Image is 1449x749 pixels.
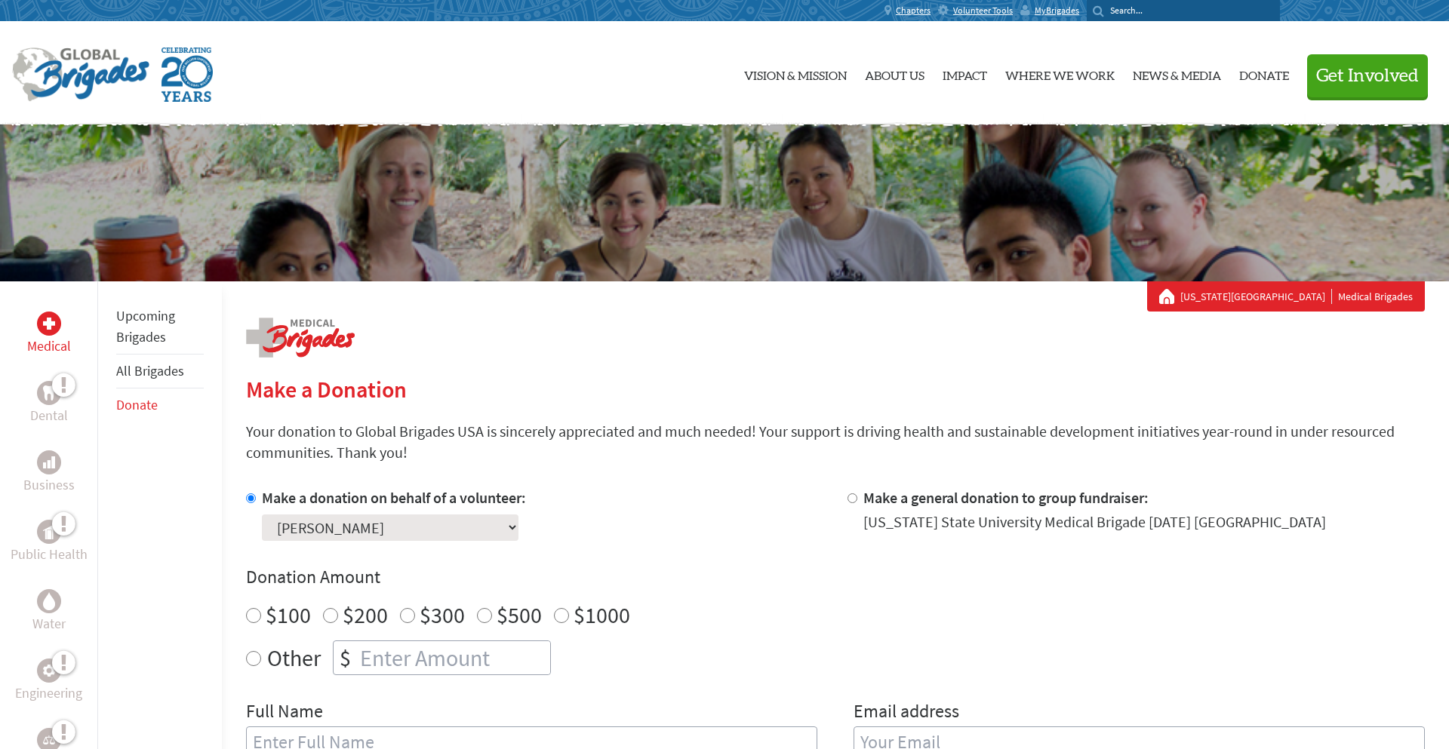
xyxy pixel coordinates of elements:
[27,336,71,357] p: Medical
[37,312,61,336] div: Medical
[43,456,55,468] img: Business
[854,699,959,726] label: Email address
[1159,289,1413,304] div: Medical Brigades
[420,600,465,629] label: $300
[32,613,66,634] p: Water
[23,450,75,496] a: BusinessBusiness
[267,640,321,675] label: Other
[43,665,55,677] img: Engineering
[1133,34,1221,112] a: News & Media
[1316,67,1419,85] span: Get Involved
[266,600,311,629] label: $100
[865,34,924,112] a: About Us
[334,641,357,674] div: $
[116,307,175,345] a: Upcoming Brigades
[343,600,388,629] label: $200
[896,5,931,17] span: Chapters
[1307,54,1428,97] button: Get Involved
[357,641,550,674] input: Enter Amount
[246,318,355,358] img: logo-medical.png
[43,318,55,330] img: Medical
[943,34,987,112] a: Impact
[953,5,1013,17] span: Volunteer Tools
[27,312,71,357] a: MedicalMedical
[23,474,75,496] p: Business
[246,699,323,726] label: Full Name
[15,658,82,704] a: EngineeringEngineering
[744,34,847,112] a: Vision & Mission
[15,683,82,704] p: Engineering
[43,385,55,400] img: Dental
[246,376,1425,403] h2: Make a Donation
[863,511,1326,533] div: [US_STATE] State University Medical Brigade [DATE] [GEOGRAPHIC_DATA]
[262,488,526,507] label: Make a donation on behalf of a volunteer:
[574,600,630,629] label: $1000
[37,658,61,683] div: Engineering
[497,600,542,629] label: $500
[30,405,68,426] p: Dental
[37,450,61,474] div: Business
[37,520,61,544] div: Public Health
[37,589,61,613] div: Water
[863,488,1149,507] label: Make a general donation to group fundraiser:
[116,299,204,355] li: Upcoming Brigades
[1239,34,1289,112] a: Donate
[162,48,213,102] img: Global Brigades Celebrating 20 Years
[1005,34,1115,112] a: Where We Work
[30,381,68,426] a: DentalDental
[246,565,1425,589] h4: Donation Amount
[116,355,204,388] li: All Brigades
[1035,5,1079,17] span: MyBrigades
[11,520,88,565] a: Public HealthPublic Health
[1110,5,1274,16] input: Search...
[1180,289,1332,304] a: [US_STATE][GEOGRAPHIC_DATA]
[246,421,1425,463] p: Your donation to Global Brigades USA is sincerely appreciated and much needed! Your support is dr...
[37,381,61,405] div: Dental
[43,735,55,744] img: Legal Empowerment
[43,592,55,609] img: Water
[12,48,149,102] img: Global Brigades Logo
[116,388,204,422] li: Donate
[43,524,55,539] img: Public Health
[116,362,184,379] a: All Brigades
[32,589,66,634] a: WaterWater
[116,396,158,413] a: Donate
[11,544,88,565] p: Public Health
